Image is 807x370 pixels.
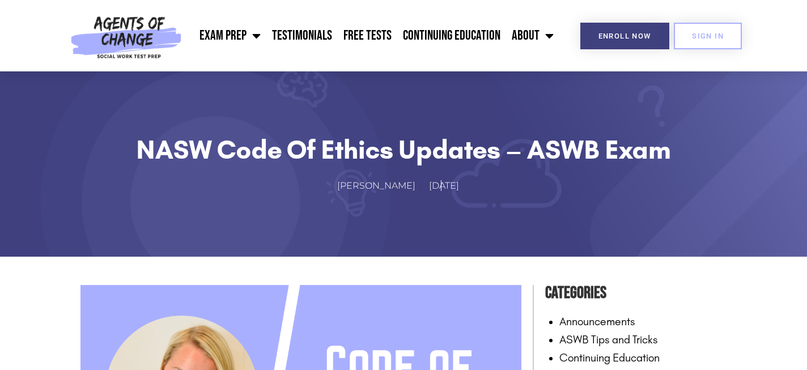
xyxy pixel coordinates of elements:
a: Continuing Education [397,22,506,50]
a: About [506,22,559,50]
a: [DATE] [429,178,470,194]
span: [PERSON_NAME] [337,178,415,194]
span: Enroll Now [598,32,651,40]
h1: NASW Code of Ethics Updates – ASWB Exam [109,134,698,165]
a: ASWB Tips and Tricks [559,333,658,346]
a: Announcements [559,314,635,328]
a: Continuing Education [559,351,660,364]
time: [DATE] [429,180,459,191]
a: [PERSON_NAME] [337,178,427,194]
a: Exam Prep [194,22,266,50]
nav: Menu [187,22,559,50]
a: Enroll Now [580,23,669,49]
h4: Categories [545,279,727,307]
a: Testimonials [266,22,338,50]
span: SIGN IN [692,32,724,40]
a: SIGN IN [674,23,742,49]
a: Free Tests [338,22,397,50]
